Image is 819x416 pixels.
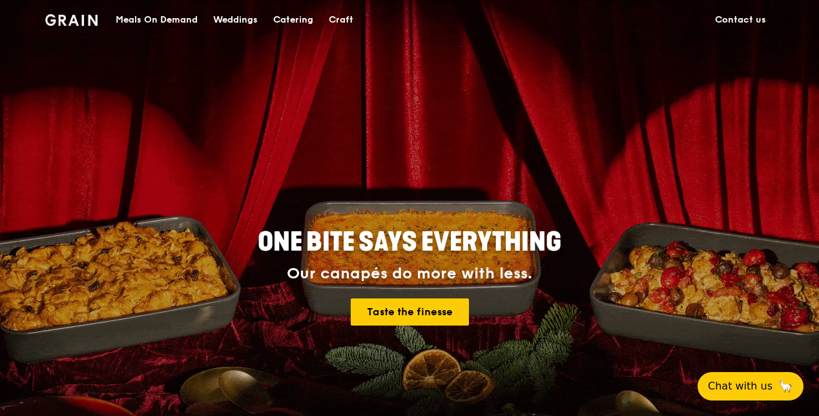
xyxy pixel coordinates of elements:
a: Taste the finesse [351,298,469,326]
a: Weddings [205,1,265,39]
div: Craft [329,1,353,39]
span: Chat with us [708,379,772,394]
div: Catering [273,1,313,39]
a: Contact us [707,1,774,39]
div: Our canapés do more with less. [177,265,642,283]
button: Chat with us🦙 [698,372,803,400]
span: 🦙 [778,379,793,394]
img: Grain [45,14,98,26]
a: Catering [265,1,321,39]
div: Weddings [213,1,258,39]
div: Meals On Demand [116,1,198,39]
a: Craft [321,1,361,39]
span: ONE BITE SAYS EVERYTHING [258,227,561,258]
